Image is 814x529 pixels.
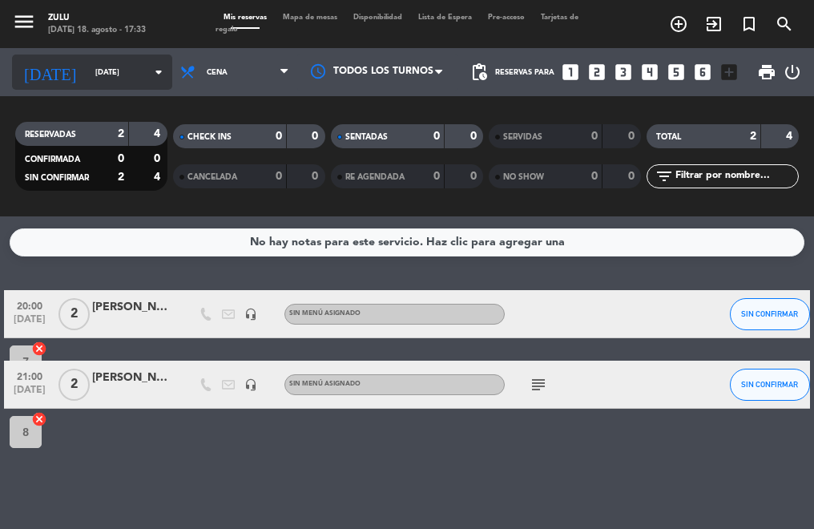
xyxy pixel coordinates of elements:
[154,172,163,183] strong: 4
[433,131,440,142] strong: 0
[669,14,688,34] i: add_circle_outline
[48,24,146,36] div: [DATE] 18. agosto - 17:33
[730,369,810,401] button: SIN CONFIRMAR
[92,298,172,317] div: [PERSON_NAME]
[757,63,776,82] span: print
[503,173,544,181] span: NO SHOW
[12,56,87,88] i: [DATE]
[345,133,388,141] span: SENTADAS
[591,171,598,182] strong: 0
[289,310,361,317] span: Sin menú asignado
[12,10,36,34] i: menu
[730,298,810,330] button: SIN CONFIRMAR
[741,309,798,318] span: SIN CONFIRMAR
[154,153,163,164] strong: 0
[10,385,50,403] span: [DATE]
[58,298,90,330] span: 2
[775,14,794,34] i: search
[469,63,489,82] span: pending_actions
[656,133,681,141] span: TOTAL
[613,62,634,83] i: looks_3
[345,14,410,21] span: Disponibilidad
[628,171,638,182] strong: 0
[244,378,257,391] i: headset_mic
[244,308,257,321] i: headset_mic
[628,131,638,142] strong: 0
[345,173,405,181] span: RE AGENDADA
[495,68,554,77] span: Reservas para
[433,171,440,182] strong: 0
[118,172,124,183] strong: 2
[154,128,163,139] strong: 4
[92,369,172,387] div: [PERSON_NAME]
[639,62,660,83] i: looks_4
[704,14,723,34] i: exit_to_app
[207,68,228,77] span: Cena
[31,411,47,427] i: cancel
[118,153,124,164] strong: 0
[786,131,796,142] strong: 4
[750,131,756,142] strong: 2
[118,128,124,139] strong: 2
[503,133,542,141] span: SERVIDAS
[480,14,533,21] span: Pre-acceso
[12,10,36,38] button: menu
[560,62,581,83] i: looks_one
[312,131,321,142] strong: 0
[187,133,232,141] span: CHECK INS
[289,381,361,387] span: Sin menú asignado
[276,171,282,182] strong: 0
[741,380,798,389] span: SIN CONFIRMAR
[25,131,76,139] span: RESERVADAS
[58,369,90,401] span: 2
[276,131,282,142] strong: 0
[48,12,146,24] div: ZULU
[783,48,802,96] div: LOG OUT
[149,63,168,82] i: arrow_drop_down
[410,14,480,21] span: Lista de Espera
[275,14,345,21] span: Mapa de mesas
[31,341,47,357] i: cancel
[692,62,713,83] i: looks_6
[783,63,802,82] i: power_settings_new
[470,171,480,182] strong: 0
[10,366,50,385] span: 21:00
[10,296,50,314] span: 20:00
[591,131,598,142] strong: 0
[216,14,275,21] span: Mis reservas
[529,375,548,394] i: subject
[250,233,565,252] div: No hay notas para este servicio. Haz clic para agregar una
[739,14,759,34] i: turned_in_not
[470,131,480,142] strong: 0
[719,62,739,83] i: add_box
[10,314,50,333] span: [DATE]
[25,155,80,164] span: CONFIRMADA
[674,168,798,185] input: Filtrar por nombre...
[655,167,674,186] i: filter_list
[586,62,607,83] i: looks_two
[312,171,321,182] strong: 0
[666,62,687,83] i: looks_5
[25,174,89,182] span: SIN CONFIRMAR
[187,173,237,181] span: CANCELADA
